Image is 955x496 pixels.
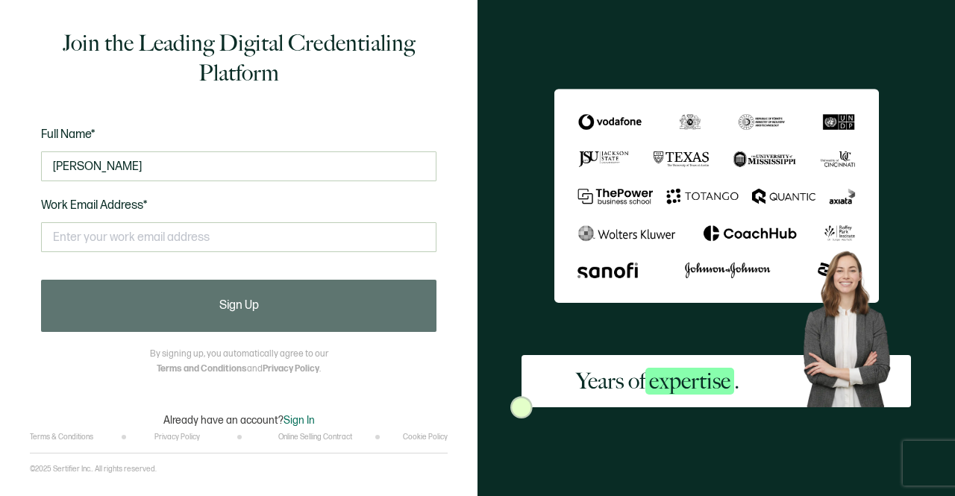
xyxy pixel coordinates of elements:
a: Terms & Conditions [30,433,93,442]
img: Sertifier Signup - Years of <span class="strong-h">expertise</span>. [554,89,879,303]
img: Sertifier Signup [510,396,533,418]
p: Already have an account? [163,414,315,427]
a: Online Selling Contract [278,433,352,442]
span: Sign Up [219,300,259,312]
button: Sign Up [41,280,436,332]
a: Privacy Policy [154,433,200,442]
input: Jane Doe [41,151,436,181]
a: Cookie Policy [403,433,448,442]
input: Enter your work email address [41,222,436,252]
span: expertise [645,368,734,395]
h2: Years of . [576,366,739,396]
h1: Join the Leading Digital Credentialing Platform [41,28,436,88]
span: Work Email Address* [41,198,148,213]
p: By signing up, you automatically agree to our and . [150,347,328,377]
p: ©2025 Sertifier Inc.. All rights reserved. [30,465,157,474]
a: Terms and Conditions [157,363,247,374]
a: Privacy Policy [263,363,319,374]
span: Full Name* [41,128,95,142]
img: Sertifier Signup - Years of <span class="strong-h">expertise</span>. Hero [794,243,911,407]
span: Sign In [284,414,315,427]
